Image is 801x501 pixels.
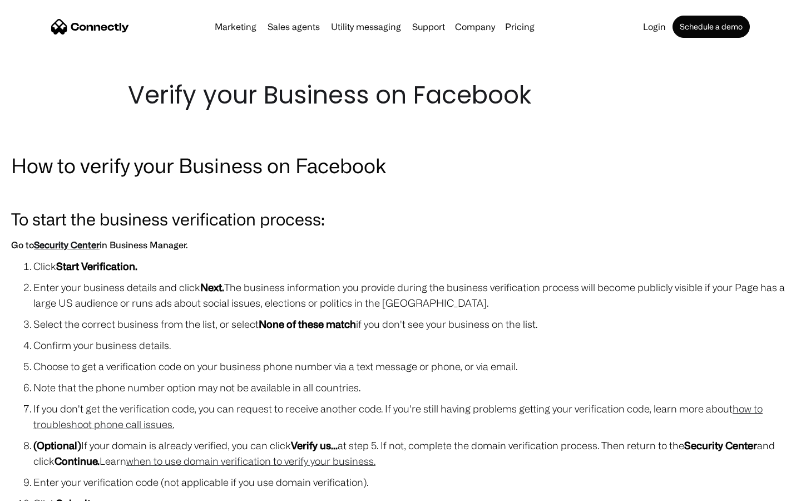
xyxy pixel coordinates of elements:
strong: Security Center [684,440,757,451]
li: Confirm your business details. [33,337,790,353]
li: Enter your verification code (not applicable if you use domain verification). [33,474,790,490]
li: If your domain is already verified, you can click at step 5. If not, complete the domain verifica... [33,438,790,469]
a: Support [408,22,449,31]
h2: How to verify your Business on Facebook [11,151,790,179]
strong: Continue. [55,455,100,466]
div: Company [455,19,495,35]
a: Schedule a demo [673,16,750,38]
a: when to use domain verification to verify your business. [126,455,375,466]
a: Marketing [210,22,261,31]
strong: Start Verification. [56,261,137,272]
ul: Language list [22,482,67,497]
strong: (Optional) [33,440,81,451]
a: Utility messaging [327,22,406,31]
li: Select the correct business from the list, or select if you don't see your business on the list. [33,316,790,332]
strong: Verify us... [291,440,338,451]
h3: To start the business verification process: [11,206,790,232]
li: Enter your business details and click The business information you provide during the business ve... [33,279,790,311]
p: ‍ [11,185,790,200]
a: Pricing [501,22,539,31]
li: Click [33,258,790,274]
li: Note that the phone number option may not be available in all countries. [33,380,790,395]
h6: Go to in Business Manager. [11,237,790,253]
aside: Language selected: English [11,482,67,497]
a: Login [639,22,670,31]
li: If you don't get the verification code, you can request to receive another code. If you're still ... [33,401,790,432]
a: Security Center [34,240,100,250]
li: Choose to get a verification code on your business phone number via a text message or phone, or v... [33,358,790,374]
h1: Verify your Business on Facebook [128,78,673,112]
strong: Next. [200,282,224,293]
strong: None of these match [259,318,356,330]
a: Sales agents [263,22,324,31]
